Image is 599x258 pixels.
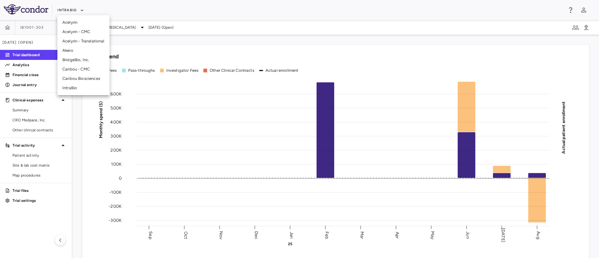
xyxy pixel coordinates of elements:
li: Caribou Biosciences [57,74,110,83]
li: IntraBio [57,83,110,93]
li: Acelyrin - Translational [57,37,110,46]
ul: Menu [57,15,110,95]
li: Akero [57,46,110,55]
li: Caribou - CMC [57,65,110,74]
li: BridgeBio, Inc. [57,55,110,65]
li: Acelyrin [57,18,110,27]
li: Acelyrin - CMC [57,27,110,37]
